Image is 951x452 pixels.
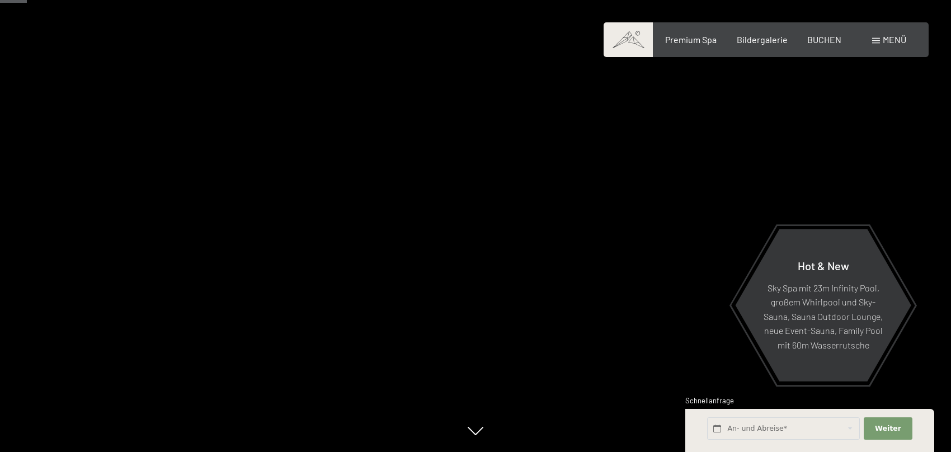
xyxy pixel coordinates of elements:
a: BUCHEN [807,34,841,45]
a: Bildergalerie [737,34,788,45]
span: Schnellanfrage [685,396,734,405]
p: Sky Spa mit 23m Infinity Pool, großem Whirlpool und Sky-Sauna, Sauna Outdoor Lounge, neue Event-S... [762,280,884,352]
a: Premium Spa [665,34,717,45]
a: Hot & New Sky Spa mit 23m Infinity Pool, großem Whirlpool und Sky-Sauna, Sauna Outdoor Lounge, ne... [735,228,912,382]
span: Weiter [875,423,901,434]
span: Hot & New [798,258,849,272]
span: Menü [883,34,906,45]
button: Weiter [864,417,912,440]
